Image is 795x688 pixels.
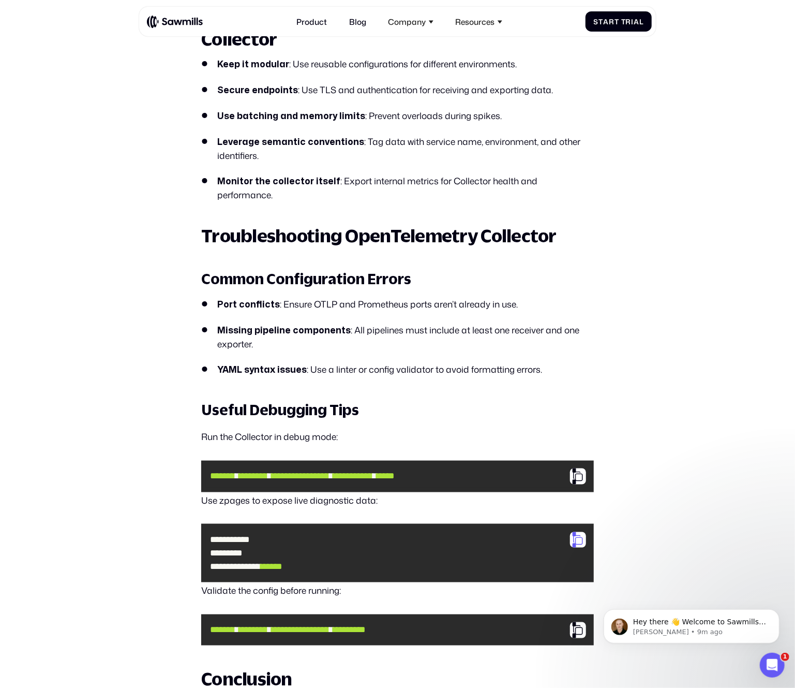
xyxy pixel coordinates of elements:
div: Resources [449,11,508,32]
li: : Prevent overloads during spikes. [201,109,594,123]
strong: Common Configuration Errors [201,270,411,287]
span: r [609,18,614,26]
div: Company [382,11,439,32]
span: i [631,18,634,26]
span: 1 [781,653,789,661]
li: : Ensure OTLP and Prometheus ports aren’t already in use. [201,298,594,312]
strong: Useful Debugging Tips [201,401,359,418]
iframe: Intercom notifications message [588,588,795,660]
span: S [594,18,599,26]
strong: Troubleshooting OpenTelemetry Collector [201,225,557,246]
p: Use zpages to expose live diagnostic data: [201,492,594,508]
span: r [626,18,632,26]
span: Hey there 👋 Welcome to Sawmills. The smart telemetry management platform that solves cost, qualit... [45,30,178,90]
strong: Secure endpoints [217,86,298,95]
span: l [639,18,644,26]
div: Company [388,17,426,26]
a: StartTrial [586,11,652,32]
iframe: Intercom live chat [760,653,785,678]
li: : Use TLS and authentication for receiving and exporting data. [201,83,594,97]
strong: Port conflicts [217,300,280,309]
li: : Export internal metrics for Collector health and performance. [201,174,594,202]
strong: Missing pipeline components [217,326,351,335]
span: t [614,18,619,26]
p: Validate the config before running: [201,582,594,598]
a: Product [291,11,333,32]
strong: Monitor the collector itself [217,177,340,186]
strong: Keep it modular [217,60,289,69]
li: : Use reusable configurations for different environments. [201,57,594,71]
strong: Leverage semantic conventions [217,138,364,147]
strong: Use batching and memory limits [217,112,365,121]
p: Run the Collector in debug mode: [201,429,594,445]
li: : Tag data with service name, environment, and other identifiers. [201,135,594,163]
a: Blog [343,11,372,32]
div: Resources [455,17,494,26]
span: t [599,18,604,26]
strong: YAML syntax issues [217,365,307,374]
p: Message from Winston, sent 9m ago [45,40,178,49]
li: : Use a linter or config validator to avoid formatting errors. [201,363,594,377]
span: a [634,18,639,26]
span: T [621,18,626,26]
span: a [603,18,609,26]
li: : All pipelines must include at least one receiver and one exporter. [201,324,594,351]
